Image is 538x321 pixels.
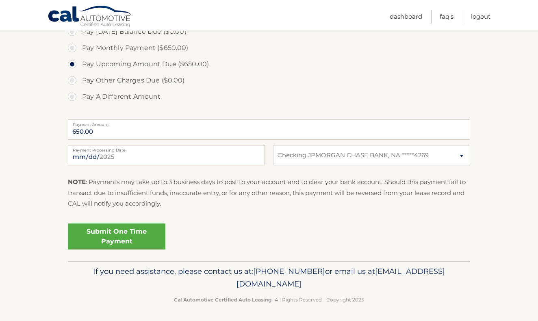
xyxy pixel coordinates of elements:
[68,177,470,209] p: : Payments may take up to 3 business days to post to your account and to clear your bank account....
[68,119,470,126] label: Payment Amount
[48,5,133,29] a: Cal Automotive
[68,119,470,140] input: Payment Amount
[68,56,470,72] label: Pay Upcoming Amount Due ($650.00)
[68,178,86,186] strong: NOTE
[68,72,470,89] label: Pay Other Charges Due ($0.00)
[73,295,465,304] p: - All Rights Reserved - Copyright 2025
[68,145,265,152] label: Payment Processing Date
[253,267,325,276] span: [PHONE_NUMBER]
[68,89,470,105] label: Pay A Different Amount
[68,40,470,56] label: Pay Monthly Payment ($650.00)
[68,24,470,40] label: Pay [DATE] Balance Due ($0.00)
[174,297,271,303] strong: Cal Automotive Certified Auto Leasing
[68,145,265,165] input: Payment Date
[73,265,465,291] p: If you need assistance, please contact us at: or email us at
[390,10,422,23] a: Dashboard
[471,10,490,23] a: Logout
[440,10,453,23] a: FAQ's
[68,223,165,249] a: Submit One Time Payment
